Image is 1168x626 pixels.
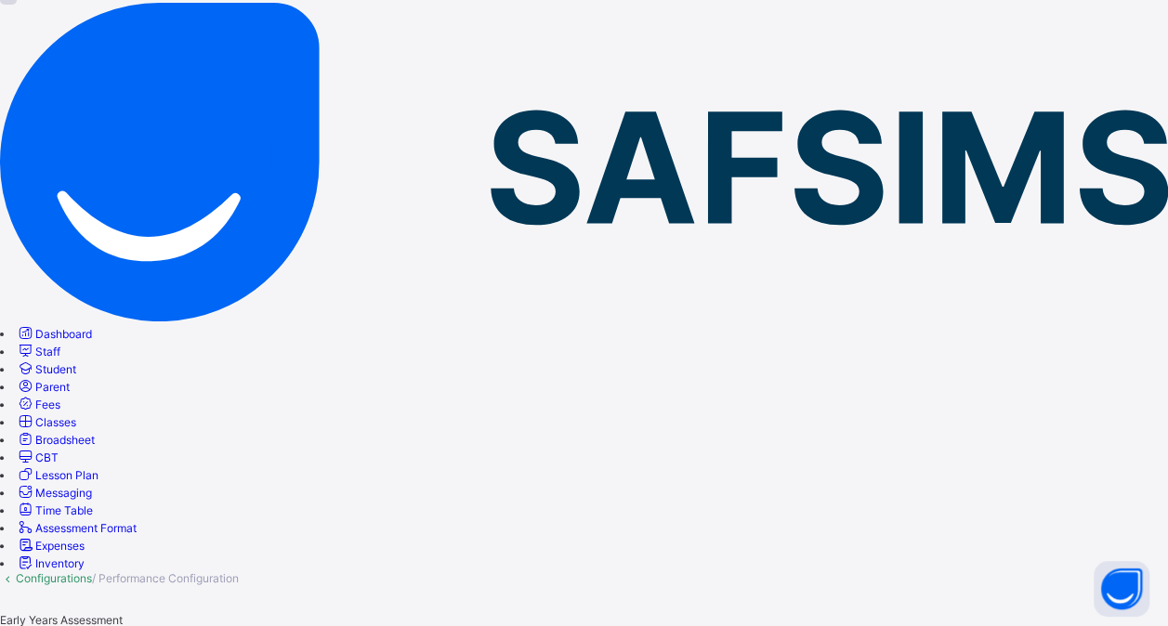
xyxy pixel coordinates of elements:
[16,556,85,570] a: Inventory
[92,571,239,585] span: / Performance Configuration
[35,503,93,517] span: Time Table
[35,450,59,464] span: CBT
[16,345,60,359] a: Staff
[35,468,98,482] span: Lesson Plan
[35,556,85,570] span: Inventory
[16,327,92,341] a: Dashboard
[16,539,85,553] a: Expenses
[16,362,76,376] a: Student
[35,398,60,411] span: Fees
[16,398,60,411] a: Fees
[35,521,137,535] span: Assessment Format
[16,521,137,535] a: Assessment Format
[16,503,93,517] a: Time Table
[35,415,76,429] span: Classes
[35,539,85,553] span: Expenses
[35,345,60,359] span: Staff
[16,468,98,482] a: Lesson Plan
[35,486,92,500] span: Messaging
[1094,561,1149,617] button: Open asap
[16,433,95,447] a: Broadsheet
[16,380,70,394] a: Parent
[16,486,92,500] a: Messaging
[35,433,95,447] span: Broadsheet
[35,380,70,394] span: Parent
[35,327,92,341] span: Dashboard
[35,362,76,376] span: Student
[16,571,92,585] a: Configurations
[16,415,76,429] a: Classes
[16,450,59,464] a: CBT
